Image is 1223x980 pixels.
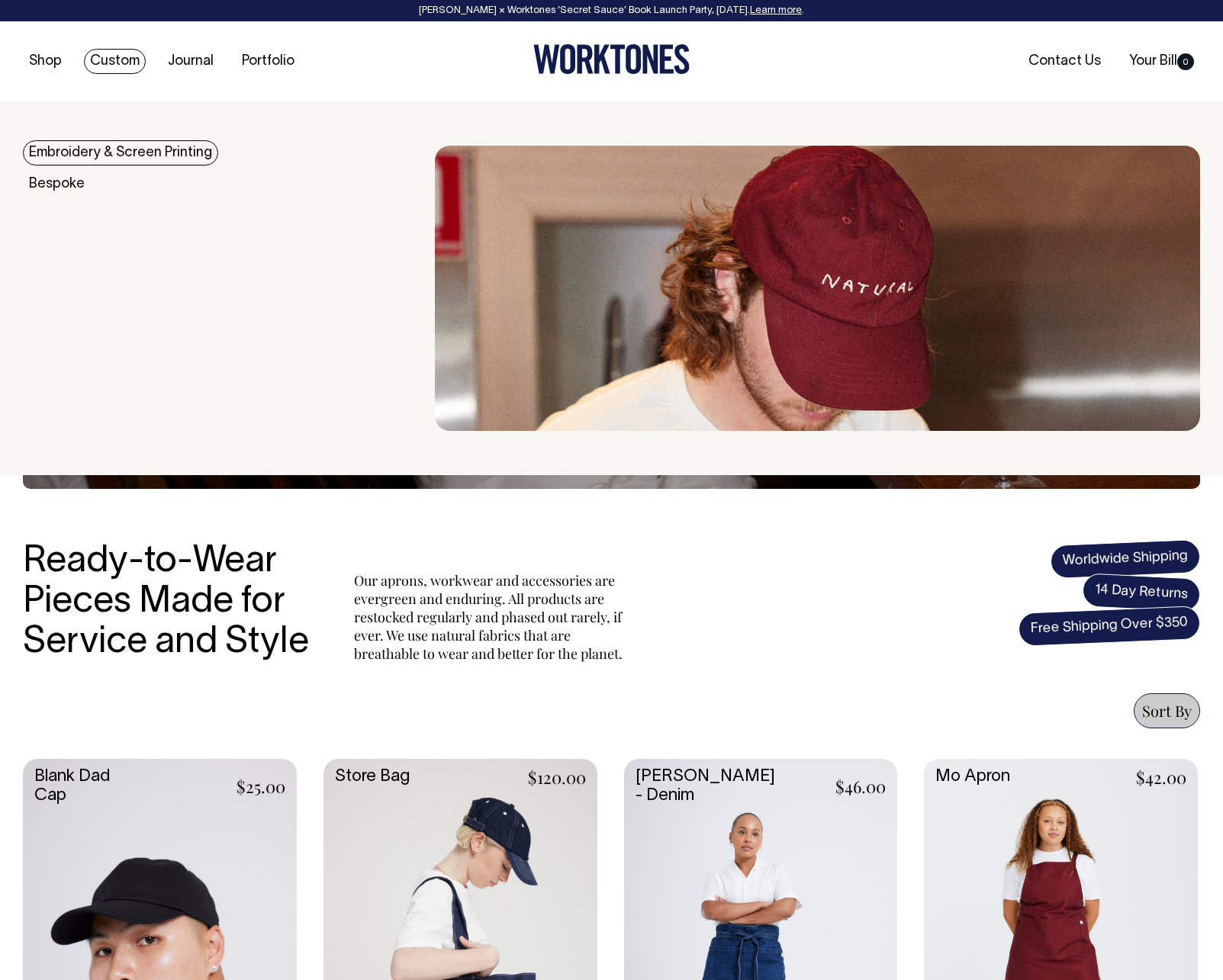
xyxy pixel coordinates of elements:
a: Your Bill0 [1123,49,1200,74]
a: Portfolio [236,49,301,74]
a: Shop [23,49,68,74]
a: Custom [84,49,146,74]
a: Embroidery & Screen Printing [23,140,218,165]
a: Journal [162,49,220,74]
span: Worldwide Shipping [1050,539,1201,579]
h3: Ready-to-Wear Pieces Made for Service and Style [23,542,320,663]
span: 0 [1177,53,1194,70]
span: Sort By [1142,700,1192,721]
a: Contact Us [1022,49,1107,74]
p: Our aprons, workwear and accessories are evergreen and enduring. All products are restocked regul... [354,571,629,663]
span: 14 Day Returns [1082,573,1201,612]
span: Free Shipping Over $350 [1018,606,1201,647]
a: Learn more [750,6,802,15]
img: embroidery & Screen Printing [435,146,1200,431]
a: Bespoke [23,172,91,197]
div: [PERSON_NAME] × Worktones ‘Secret Sauce’ Book Launch Party, [DATE]. . [15,5,1208,16]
